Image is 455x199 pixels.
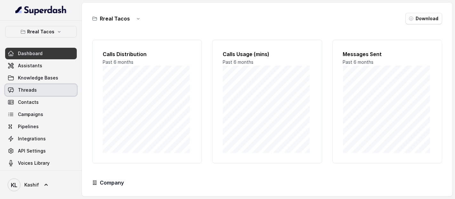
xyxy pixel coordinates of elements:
[18,99,39,105] span: Contacts
[18,148,46,154] span: API Settings
[5,48,77,59] a: Dashboard
[100,15,130,22] h3: Rreal Tacos
[5,72,77,84] a: Knowledge Bases
[15,5,67,15] img: light.svg
[18,111,43,118] span: Campaigns
[5,157,77,169] a: Voices Library
[5,96,77,108] a: Contacts
[18,160,50,166] span: Voices Library
[100,179,124,187] h3: Company
[5,121,77,132] a: Pipelines
[343,50,432,58] h2: Messages Sent
[223,59,253,65] span: Past 6 months
[5,145,77,157] a: API Settings
[5,133,77,145] a: Integrations
[5,60,77,71] a: Assistants
[103,50,191,58] h2: Calls Distribution
[18,87,37,93] span: Threads
[5,109,77,120] a: Campaigns
[18,123,39,130] span: Pipelines
[11,182,17,188] text: KL
[5,26,77,37] button: Rreal Tacos
[5,176,77,194] a: Kashif
[28,28,55,36] p: Rreal Tacos
[24,182,39,188] span: Kashif
[405,13,442,24] button: Download
[18,136,46,142] span: Integrations
[18,50,43,57] span: Dashboard
[223,50,311,58] h2: Calls Usage (mins)
[18,62,42,69] span: Assistants
[18,75,58,81] span: Knowledge Bases
[103,59,133,65] span: Past 6 months
[5,84,77,96] a: Threads
[343,59,374,65] span: Past 6 months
